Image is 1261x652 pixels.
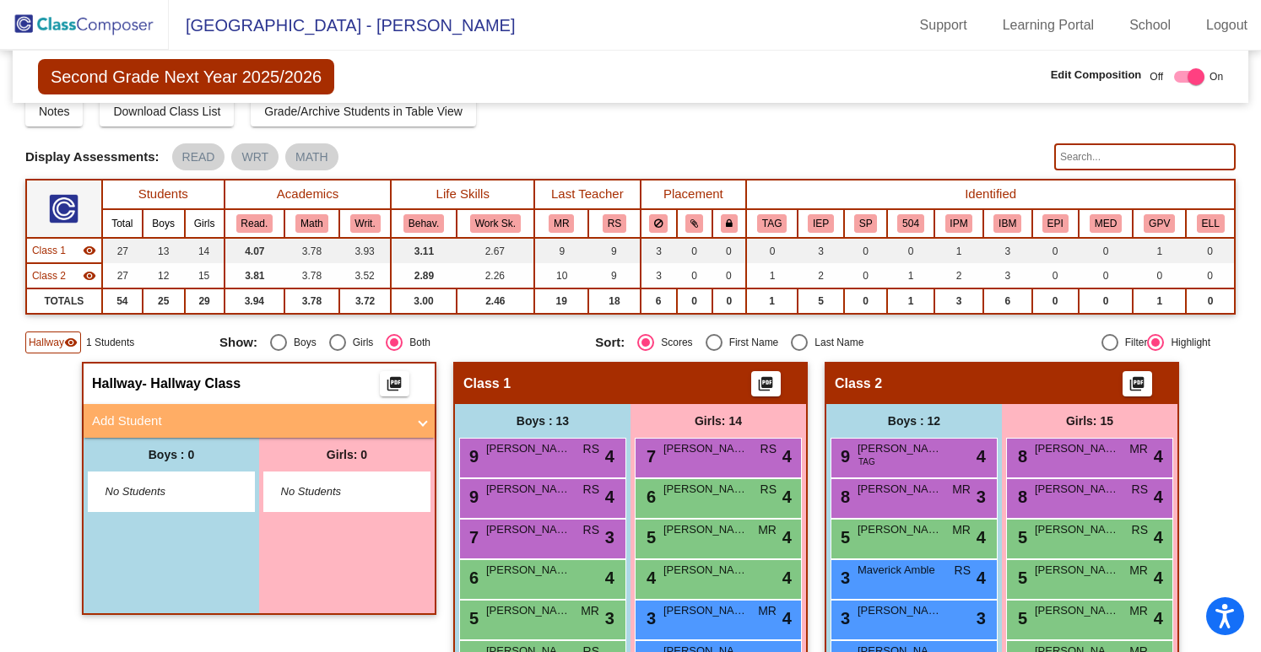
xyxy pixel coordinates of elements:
[92,412,406,431] mat-panel-title: Add Student
[641,209,677,238] th: Keep away students
[798,209,844,238] th: Individualized Education Plan
[934,238,983,263] td: 1
[457,263,535,288] td: 2.26
[92,375,143,392] span: Hallway
[26,238,102,263] td: Hidden teacher - No Class Name
[1210,69,1223,84] span: On
[1133,288,1186,314] td: 1
[251,96,476,127] button: Grade/Archive Students in Table View
[486,521,571,538] span: [PERSON_NAME]
[295,214,327,233] button: Math
[465,447,479,466] span: 9
[284,238,339,263] td: 3.78
[25,96,84,127] button: Notes
[32,268,66,283] span: Class 2
[86,335,134,350] span: 1 Students
[1132,521,1148,539] span: RS
[746,238,798,263] td: 0
[225,263,284,288] td: 3.81
[642,528,656,547] span: 5
[339,238,392,263] td: 3.93
[712,263,747,288] td: 0
[465,609,479,628] span: 5
[284,263,339,288] td: 3.78
[677,288,712,314] td: 0
[1118,335,1148,350] div: Filter
[712,238,747,263] td: 0
[281,483,387,500] span: No Students
[1123,371,1152,396] button: Print Students Details
[1132,481,1148,498] span: RS
[380,371,409,396] button: Print Students Details
[746,209,798,238] th: Gifted and Talented
[169,12,515,39] span: [GEOGRAPHIC_DATA] - [PERSON_NAME]
[836,488,850,506] span: 8
[465,528,479,547] span: 7
[1014,447,1027,466] span: 8
[934,209,983,238] th: Individual Planning Meetings in Process for Academics
[143,209,185,238] th: Boys
[757,214,787,233] button: TAG
[641,180,747,209] th: Placement
[465,488,479,506] span: 9
[588,288,640,314] td: 18
[486,481,571,498] span: [PERSON_NAME] [PERSON_NAME]
[1133,263,1186,288] td: 0
[1079,209,1134,238] th: Major Medical
[1032,209,1079,238] th: EpiPen
[836,568,850,587] span: 3
[287,335,317,350] div: Boys
[1032,288,1079,314] td: 0
[534,288,588,314] td: 19
[603,214,626,233] button: RS
[746,288,798,314] td: 1
[808,335,863,350] div: Last Name
[588,263,640,288] td: 9
[977,444,986,469] span: 4
[534,238,588,263] td: 9
[1186,263,1235,288] td: 0
[760,440,777,458] span: RS
[1014,568,1027,587] span: 5
[605,484,614,509] span: 4
[32,243,66,258] span: Class 1
[102,288,143,314] td: 54
[677,238,712,263] td: 0
[983,238,1032,263] td: 3
[1079,263,1134,288] td: 0
[143,288,185,314] td: 25
[993,214,1021,233] button: IBM
[231,143,279,170] mat-chip: WRT
[185,288,225,314] td: 29
[143,375,241,392] span: - Hallway Class
[106,483,211,500] span: No Students
[605,606,614,631] span: 3
[887,238,934,263] td: 0
[455,404,630,438] div: Boys : 13
[858,562,942,579] span: Maverick Amble
[934,263,983,288] td: 2
[677,209,712,238] th: Keep with students
[989,12,1108,39] a: Learning Portal
[605,444,614,469] span: 4
[1127,375,1147,399] mat-icon: picture_as_pdf
[854,214,878,233] button: SP
[25,149,160,164] span: Display Assessments:
[1035,521,1119,538] span: [PERSON_NAME]
[977,606,986,631] span: 3
[1035,602,1119,619] span: [PERSON_NAME]
[977,565,986,590] span: 4
[798,238,844,263] td: 3
[663,440,748,457] span: [PERSON_NAME]
[391,263,456,288] td: 2.89
[1002,404,1177,438] div: Girls: 15
[1133,238,1186,263] td: 1
[225,180,392,209] th: Academics
[259,438,435,471] div: Girls: 0
[185,209,225,238] th: Girls
[1186,238,1235,263] td: 0
[983,263,1032,288] td: 3
[858,481,942,498] span: [PERSON_NAME]
[844,288,887,314] td: 0
[1079,238,1134,263] td: 0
